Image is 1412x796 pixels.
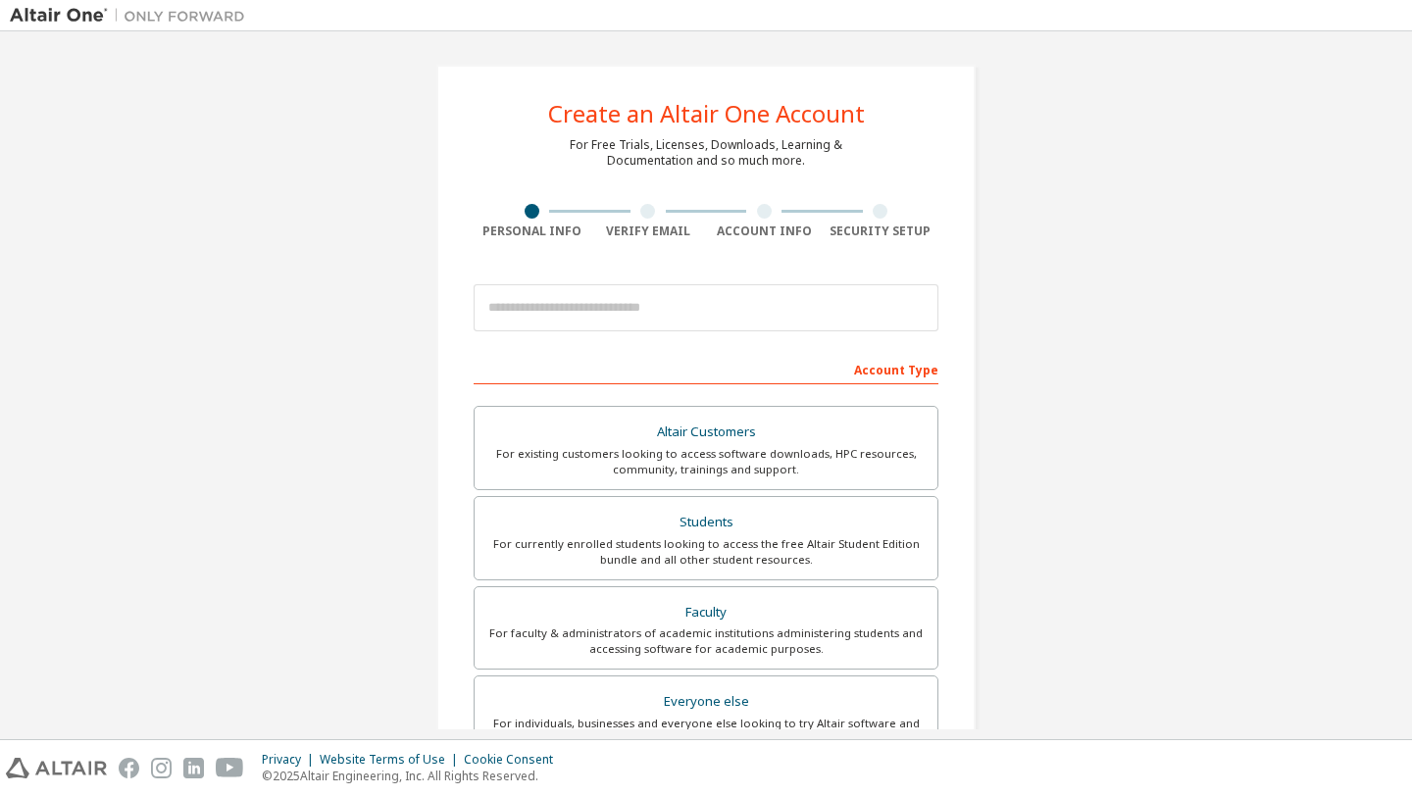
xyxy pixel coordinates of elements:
[474,224,590,239] div: Personal Info
[486,688,926,716] div: Everyone else
[6,758,107,778] img: altair_logo.svg
[262,768,565,784] p: © 2025 Altair Engineering, Inc. All Rights Reserved.
[486,446,926,477] div: For existing customers looking to access software downloads, HPC resources, community, trainings ...
[486,419,926,446] div: Altair Customers
[486,625,926,657] div: For faculty & administrators of academic institutions administering students and accessing softwa...
[320,752,464,768] div: Website Terms of Use
[486,599,926,626] div: Faculty
[486,536,926,568] div: For currently enrolled students looking to access the free Altair Student Edition bundle and all ...
[151,758,172,778] img: instagram.svg
[548,102,865,125] div: Create an Altair One Account
[590,224,707,239] div: Verify Email
[823,224,939,239] div: Security Setup
[706,224,823,239] div: Account Info
[486,509,926,536] div: Students
[486,716,926,747] div: For individuals, businesses and everyone else looking to try Altair software and explore our prod...
[570,137,842,169] div: For Free Trials, Licenses, Downloads, Learning & Documentation and so much more.
[119,758,139,778] img: facebook.svg
[464,752,565,768] div: Cookie Consent
[474,353,938,384] div: Account Type
[262,752,320,768] div: Privacy
[216,758,244,778] img: youtube.svg
[10,6,255,25] img: Altair One
[183,758,204,778] img: linkedin.svg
